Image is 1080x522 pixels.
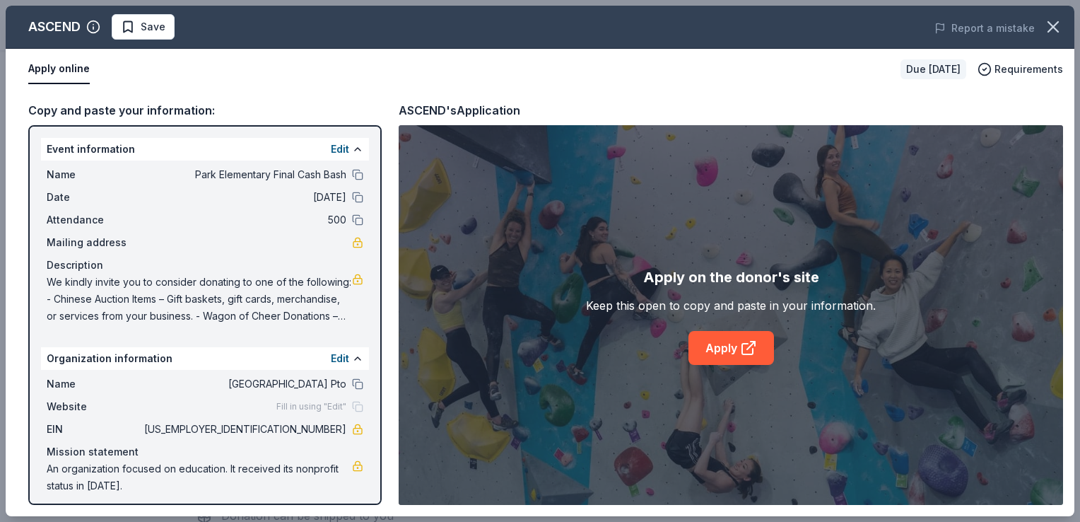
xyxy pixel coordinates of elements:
[688,331,774,365] a: Apply
[141,376,346,393] span: [GEOGRAPHIC_DATA] Pto
[28,101,382,120] div: Copy and paste your information:
[141,421,346,438] span: [US_EMPLOYER_IDENTIFICATION_NUMBER]
[47,274,352,325] span: We kindly invite you to consider donating to one of the following: - Chinese Auction Items – Gift...
[994,61,1063,78] span: Requirements
[331,141,349,158] button: Edit
[141,211,346,228] span: 500
[47,189,141,206] span: Date
[331,350,349,367] button: Edit
[47,421,141,438] span: EIN
[900,59,966,79] div: Due [DATE]
[47,460,352,494] span: An organization focused on education. It received its nonprofit status in [DATE].
[28,54,90,84] button: Apply online
[141,166,346,183] span: Park Elementary Final Cash Bash
[978,61,1063,78] button: Requirements
[41,138,369,161] div: Event information
[586,297,876,314] div: Keep this open to copy and paste in your information.
[399,101,520,120] div: ASCEND's Application
[141,189,346,206] span: [DATE]
[276,401,346,412] span: Fill in using "Edit"
[47,376,141,393] span: Name
[47,166,141,183] span: Name
[47,398,141,415] span: Website
[47,234,141,251] span: Mailing address
[47,443,363,460] div: Mission statement
[28,16,81,38] div: ASCEND
[141,18,165,35] span: Save
[934,20,1035,37] button: Report a mistake
[112,14,175,40] button: Save
[41,347,369,370] div: Organization information
[47,257,363,274] div: Description
[643,266,819,289] div: Apply on the donor's site
[47,211,141,228] span: Attendance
